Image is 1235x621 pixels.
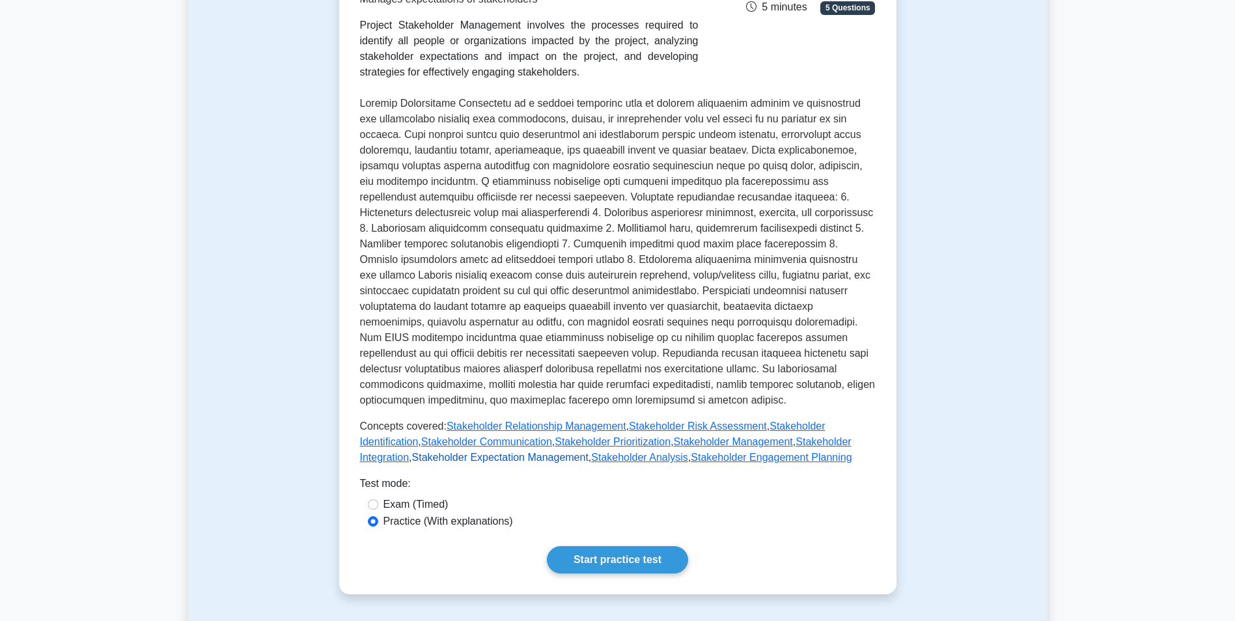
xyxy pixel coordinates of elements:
[629,421,767,432] a: Stakeholder Risk Assessment
[383,497,449,512] label: Exam (Timed)
[412,452,589,463] a: Stakeholder Expectation Management
[360,96,876,408] p: Loremip Dolorsitame Consectetu ad e seddoei temporinc utla et dolorem aliquaenim adminim ve quisn...
[383,514,513,529] label: Practice (With explanations)
[555,436,671,447] a: Stakeholder Prioritization
[691,452,852,463] a: Stakeholder Engagement Planning
[820,1,875,14] span: 5 Questions
[591,452,688,463] a: Stakeholder Analysis
[360,419,876,465] p: Concepts covered: , , , , , , , , ,
[674,436,793,447] a: Stakeholder Management
[547,546,688,573] a: Start practice test
[447,421,626,432] a: Stakeholder Relationship Management
[360,476,876,497] div: Test mode:
[746,1,807,12] span: 5 minutes
[360,18,699,80] div: Project Stakeholder Management involves the processes required to identify all people or organiza...
[421,436,552,447] a: Stakeholder Communication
